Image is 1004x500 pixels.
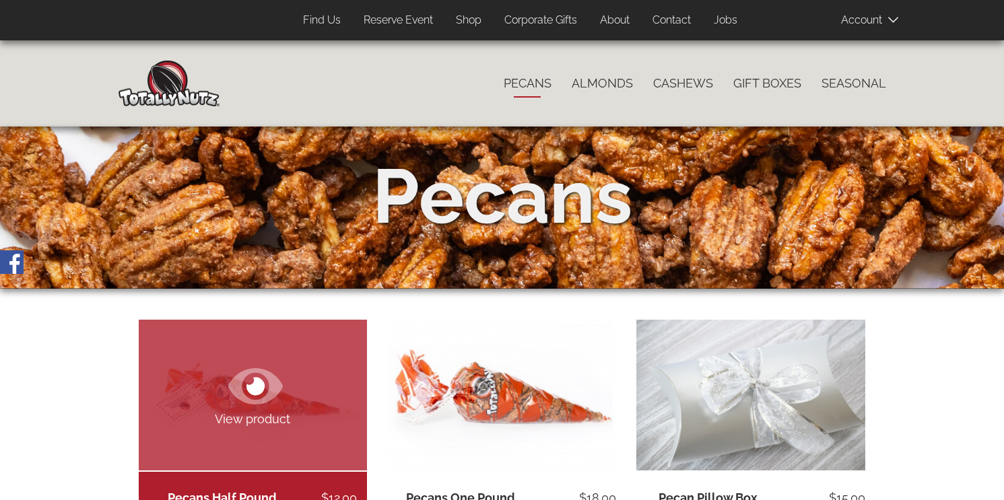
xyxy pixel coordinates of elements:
[704,7,747,34] a: Jobs
[643,69,723,98] a: Cashews
[562,69,643,98] a: Almonds
[372,143,632,250] div: Pecans
[293,7,351,34] a: Find Us
[642,7,701,34] a: Contact
[723,69,811,98] a: Gift Boxes
[494,7,587,34] a: Corporate Gifts
[354,7,443,34] a: Reserve Event
[446,7,492,34] a: Shop
[139,320,368,470] a: View product
[811,69,896,98] a: Seasonal
[139,410,368,428] span: View product
[119,61,220,106] img: Home
[387,320,616,472] img: 1 pound of freshly roasted cinnamon glazed pecans in a totally nutz poly bag
[636,320,865,470] img: Silver pillow box wrapped with white and silver ribbon with cinnamon roasted pecan inside
[590,7,640,34] a: About
[494,69,562,98] a: Pecans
